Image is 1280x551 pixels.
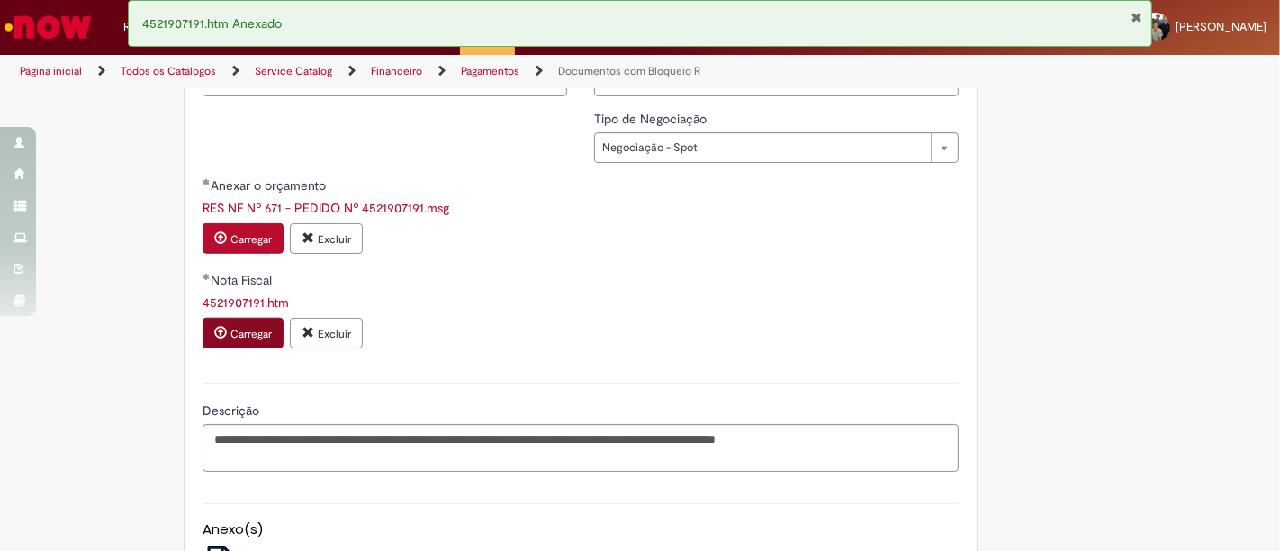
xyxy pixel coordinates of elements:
a: Service Catalog [255,64,332,78]
a: Todos os Catálogos [121,64,216,78]
h5: Anexo(s) [203,522,959,537]
span: [PERSON_NAME] [1176,19,1266,34]
a: Página inicial [20,64,82,78]
span: Descrição [203,402,263,419]
span: Negociação - Spot [602,133,922,162]
button: Fechar Notificação [1131,10,1142,24]
button: Excluir anexo RES NF Nº 671 - PEDIDO Nº 4521907191.msg [290,223,363,254]
small: Carregar [230,232,272,247]
button: Carregar anexo de Anexar o orçamento Required [203,223,284,254]
a: Download de RES NF Nº 671 - PEDIDO Nº 4521907191.msg [203,200,449,216]
span: 4521907191.htm Anexado [142,15,282,32]
a: Pagamentos [461,64,519,78]
span: Requisições [123,18,186,36]
small: Excluir [318,232,351,247]
span: Nota Fiscal [211,272,275,288]
small: Carregar [230,327,272,341]
span: Obrigatório Preenchido [203,273,211,280]
button: Carregar anexo de Nota Fiscal Required [203,318,284,348]
a: Financeiro [371,64,422,78]
a: Download de 4521907191.htm [203,294,289,311]
a: Documentos com Bloqueio R [558,64,700,78]
button: Excluir anexo 4521907191.htm [290,318,363,348]
ul: Trilhas de página [14,55,840,88]
img: ServiceNow [2,9,95,45]
textarea: Descrição [203,424,959,472]
small: Excluir [318,327,351,341]
span: Tipo de Negociação [594,111,710,127]
span: Obrigatório Preenchido [203,178,211,185]
span: Anexar o orçamento [211,177,329,194]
